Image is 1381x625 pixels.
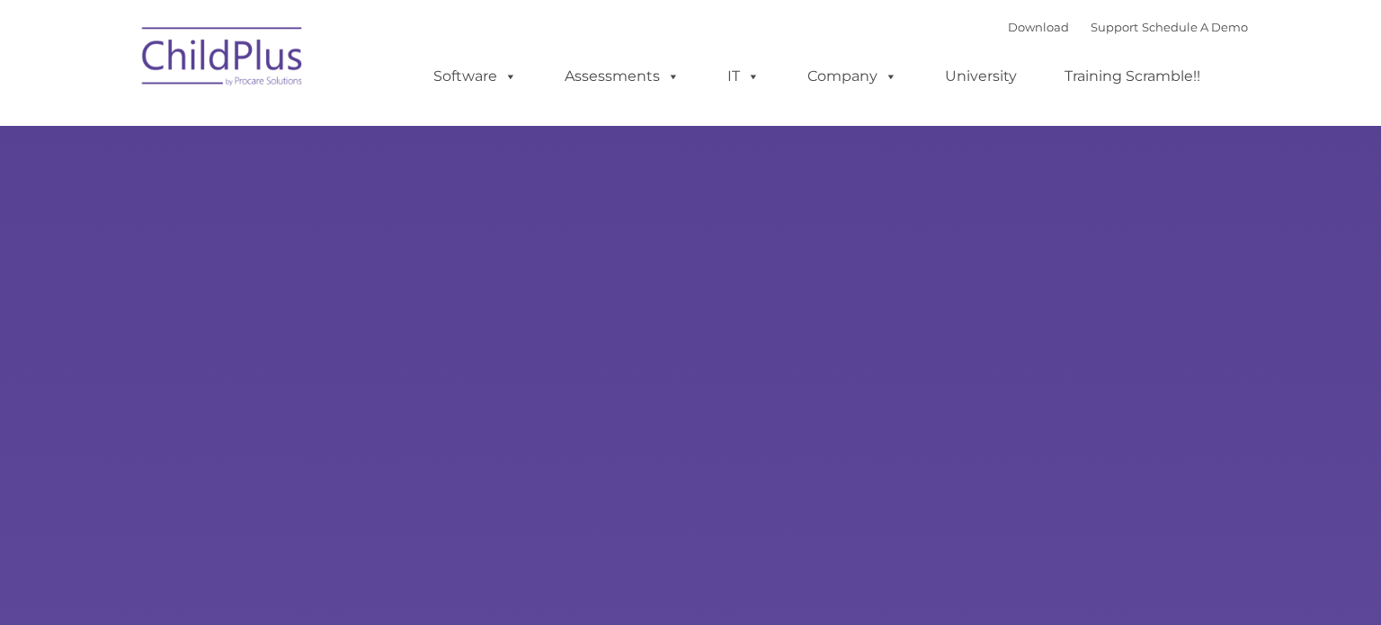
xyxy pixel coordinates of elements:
[789,58,915,94] a: Company
[1142,20,1248,34] a: Schedule A Demo
[709,58,778,94] a: IT
[1047,58,1218,94] a: Training Scramble!!
[547,58,698,94] a: Assessments
[1091,20,1138,34] a: Support
[1008,20,1248,34] font: |
[415,58,535,94] a: Software
[927,58,1035,94] a: University
[1008,20,1069,34] a: Download
[133,14,313,104] img: ChildPlus by Procare Solutions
